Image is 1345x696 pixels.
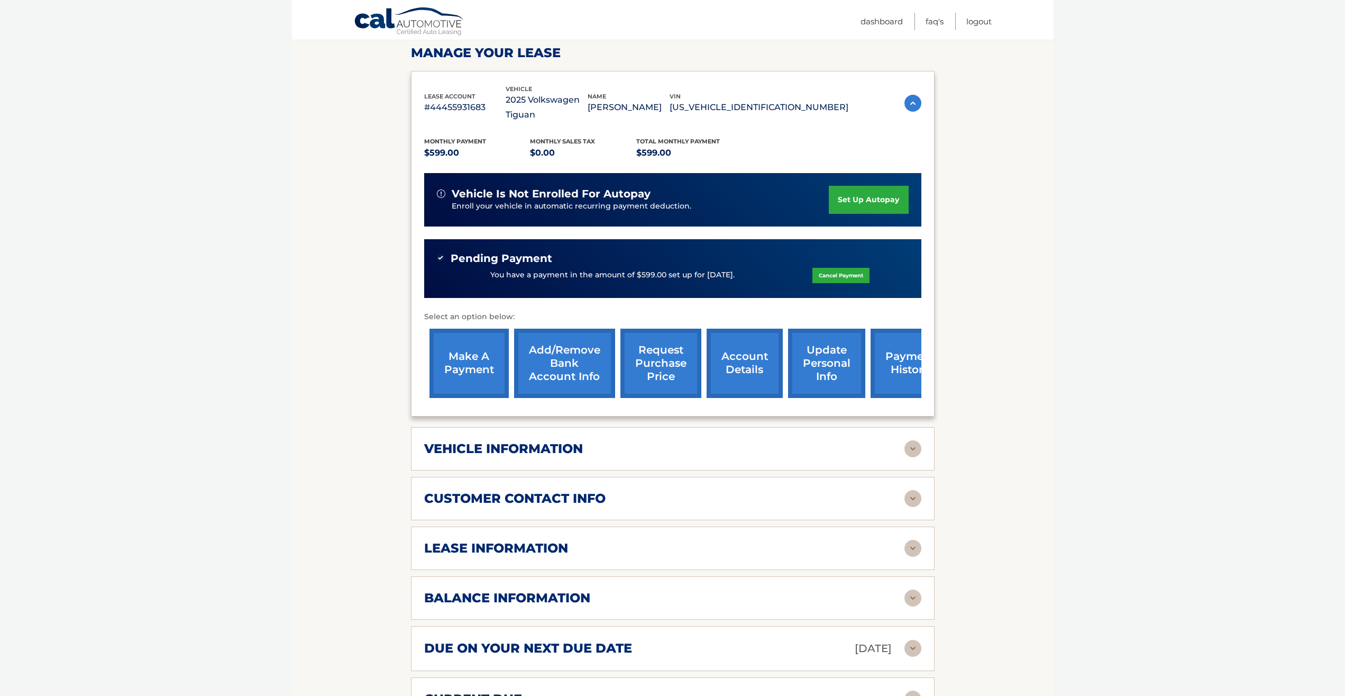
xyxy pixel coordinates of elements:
[424,138,486,145] span: Monthly Payment
[812,268,870,283] a: Cancel Payment
[670,100,848,115] p: [US_VEHICLE_IDENTIFICATION_NUMBER]
[424,491,606,507] h2: customer contact info
[437,189,445,198] img: alert-white.svg
[424,146,530,160] p: $599.00
[411,45,935,61] h2: Manage Your Lease
[588,93,606,100] span: name
[514,329,615,398] a: Add/Remove bank account info
[452,187,651,201] span: vehicle is not enrolled for autopay
[452,201,829,212] p: Enroll your vehicle in automatic recurring payment deduction.
[636,138,720,145] span: Total Monthly Payment
[707,329,783,398] a: account details
[530,146,636,160] p: $0.00
[530,138,595,145] span: Monthly sales Tax
[966,13,992,30] a: Logout
[904,490,921,507] img: accordion-rest.svg
[424,441,583,457] h2: vehicle information
[588,100,670,115] p: [PERSON_NAME]
[506,93,588,122] p: 2025 Volkswagen Tiguan
[855,639,892,658] p: [DATE]
[636,146,743,160] p: $599.00
[424,100,506,115] p: #44455931683
[429,329,509,398] a: make a payment
[424,590,590,606] h2: balance information
[354,7,465,38] a: Cal Automotive
[871,329,950,398] a: payment history
[829,186,908,214] a: set up autopay
[506,85,532,93] span: vehicle
[904,590,921,607] img: accordion-rest.svg
[861,13,903,30] a: Dashboard
[490,269,735,281] p: You have a payment in the amount of $599.00 set up for [DATE].
[620,329,701,398] a: request purchase price
[788,329,865,398] a: update personal info
[926,13,944,30] a: FAQ's
[451,252,552,265] span: Pending Payment
[437,254,444,261] img: check-green.svg
[424,540,568,556] h2: lease information
[670,93,681,100] span: vin
[424,93,475,100] span: lease account
[904,640,921,657] img: accordion-rest.svg
[904,95,921,112] img: accordion-active.svg
[424,640,632,656] h2: due on your next due date
[904,440,921,457] img: accordion-rest.svg
[424,311,921,323] p: Select an option below:
[904,540,921,557] img: accordion-rest.svg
